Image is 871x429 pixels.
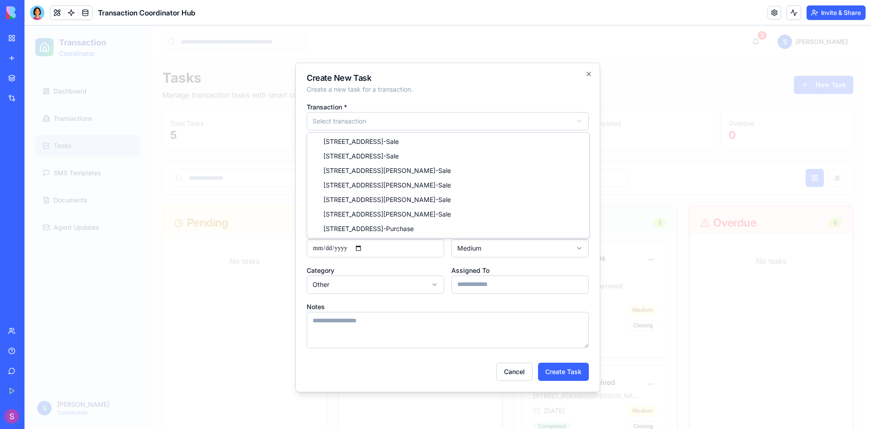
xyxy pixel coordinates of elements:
span: [STREET_ADDRESS][PERSON_NAME] - Sale [299,170,426,179]
img: ACg8ocIHo6hfzBExkx3uWBNCV25BoYzdrBv9-yqueo9uosKOlbIXrA=s96-c [5,409,19,424]
span: [STREET_ADDRESS] - Purchase [299,199,389,208]
span: [STREET_ADDRESS] - Sale [299,126,374,135]
button: Invite & Share [807,5,866,20]
span: [STREET_ADDRESS][PERSON_NAME] - Sale [299,184,426,193]
span: Transaction Coordinator Hub [98,7,196,18]
span: [STREET_ADDRESS] - Sale [299,112,374,121]
span: [STREET_ADDRESS][PERSON_NAME] - Sale [299,141,426,150]
img: logo [6,6,63,19]
span: [STREET_ADDRESS][PERSON_NAME] - Sale [299,155,426,164]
